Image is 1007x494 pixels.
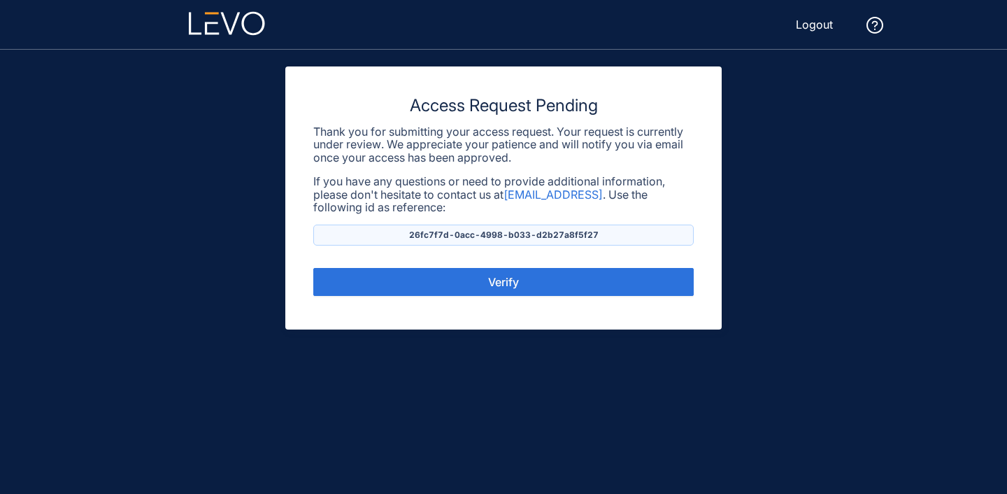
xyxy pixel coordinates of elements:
span: Logout [796,18,833,31]
h3: Access Request Pending [313,94,694,117]
button: Verify [313,268,694,296]
span: Verify [488,276,519,288]
p: 26fc7f7d-0acc-4998-b033-d2b27a8f5f27 [313,225,694,246]
p: Thank you for submitting your access request. Your request is currently under review. We apprecia... [313,125,694,164]
a: [EMAIL_ADDRESS] [503,188,603,202]
p: If you have any questions or need to provide additional information, please don't hesitate to con... [313,175,694,213]
button: Logout [785,13,844,36]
